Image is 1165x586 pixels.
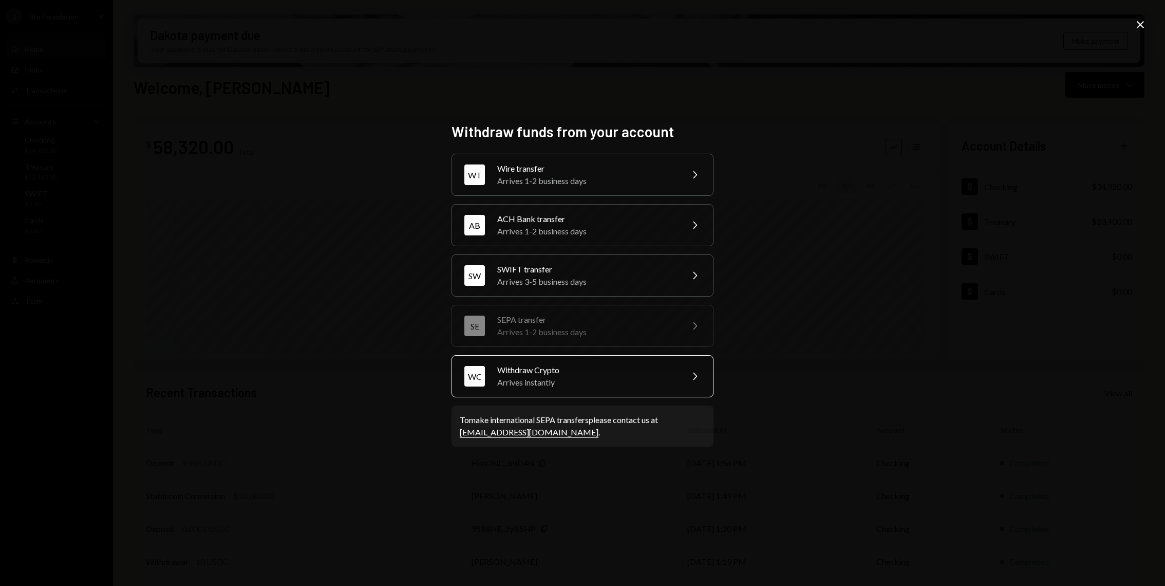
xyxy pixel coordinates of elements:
button: WCWithdraw CryptoArrives instantly [452,355,713,397]
h2: Withdraw funds from your account [452,122,713,142]
button: WTWire transferArrives 1-2 business days [452,154,713,196]
button: ABACH Bank transferArrives 1-2 business days [452,204,713,246]
div: AB [464,215,485,235]
div: SWIFT transfer [497,263,676,276]
button: SWSWIFT transferArrives 3-5 business days [452,254,713,297]
div: SE [464,316,485,336]
div: WC [464,366,485,387]
div: Withdraw Crypto [497,364,676,376]
div: SEPA transfer [497,314,676,326]
button: SESEPA transferArrives 1-2 business days [452,305,713,347]
div: SW [464,265,485,286]
div: Arrives instantly [497,376,676,389]
div: Arrives 1-2 business days [497,175,676,187]
div: To make international SEPA transfers please contact us at . [460,414,705,438]
div: Arrives 1-2 business days [497,225,676,237]
div: WT [464,164,485,185]
div: Arrives 1-2 business days [497,326,676,338]
a: [EMAIL_ADDRESS][DOMAIN_NAME] [460,427,598,438]
div: ACH Bank transfer [497,213,676,225]
div: Wire transfer [497,162,676,175]
div: Arrives 3-5 business days [497,276,676,288]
